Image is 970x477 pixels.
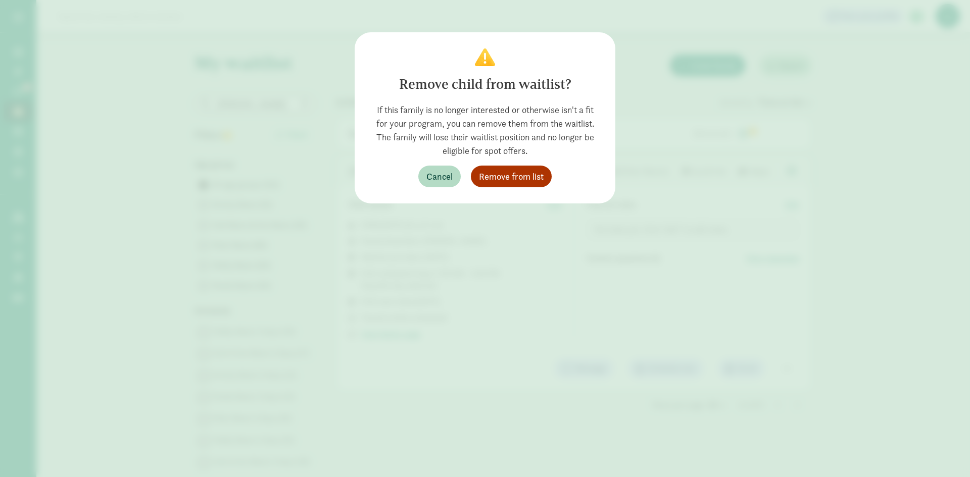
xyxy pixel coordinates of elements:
[919,429,970,477] iframe: Chat Widget
[371,74,599,95] div: Remove child from waitlist?
[479,170,544,183] span: Remove from list
[371,103,599,157] div: If this family is no longer interested or otherwise isn't a fit for your program, you can remove ...
[418,166,461,187] button: Cancel
[471,166,552,187] button: Remove from list
[426,170,453,183] span: Cancel
[475,48,495,66] img: Confirm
